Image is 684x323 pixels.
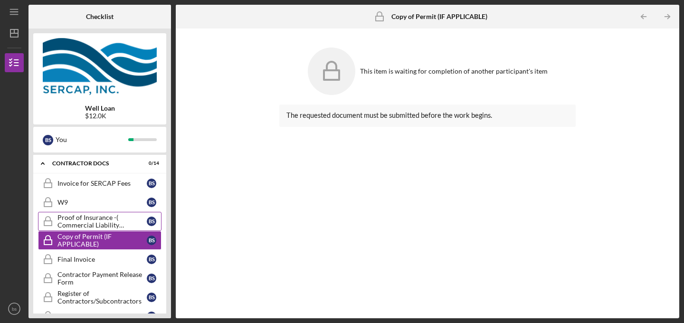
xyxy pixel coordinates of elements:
[85,104,115,112] b: Well Loan
[38,193,161,212] a: W9bs
[57,313,147,320] div: Waiver of Liens Form
[57,290,147,305] div: Register of Contractors/Subcontractors
[52,161,135,166] div: Contractor Docs
[38,174,161,193] a: Invoice for SERCAP Feesbs
[360,67,548,75] div: This item is waiting for completion of another participant's item
[286,111,492,119] span: The requested document must be submitted before the work begins.
[391,13,487,20] b: Copy of Permit (IF APPLICABLE)
[57,214,147,229] div: Proof of Insurance -( Commercial Liability Insurance)
[147,236,156,245] div: b s
[147,217,156,226] div: b s
[57,271,147,286] div: Contractor Payment Release Form
[147,255,156,264] div: b s
[5,299,24,318] button: bs
[38,269,161,288] a: Contractor Payment Release Formbs
[57,233,147,248] div: Copy of Permit (IF APPLICABLE)
[57,180,147,187] div: Invoice for SERCAP Fees
[43,135,53,145] div: b s
[38,231,161,250] a: Copy of Permit (IF APPLICABLE)bs
[147,198,156,207] div: b s
[147,293,156,302] div: b s
[147,312,156,321] div: b s
[33,38,166,95] img: Product logo
[147,274,156,283] div: b s
[38,250,161,269] a: Final Invoicebs
[38,288,161,307] a: Register of Contractors/Subcontractorsbs
[38,212,161,231] a: Proof of Insurance -( Commercial Liability Insurance)bs
[57,199,147,206] div: W9
[147,179,156,188] div: b s
[12,306,17,312] text: bs
[56,132,128,148] div: You
[142,161,159,166] div: 0 / 14
[85,112,115,120] div: $12.0K
[57,256,147,263] div: Final Invoice
[86,13,114,20] b: Checklist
